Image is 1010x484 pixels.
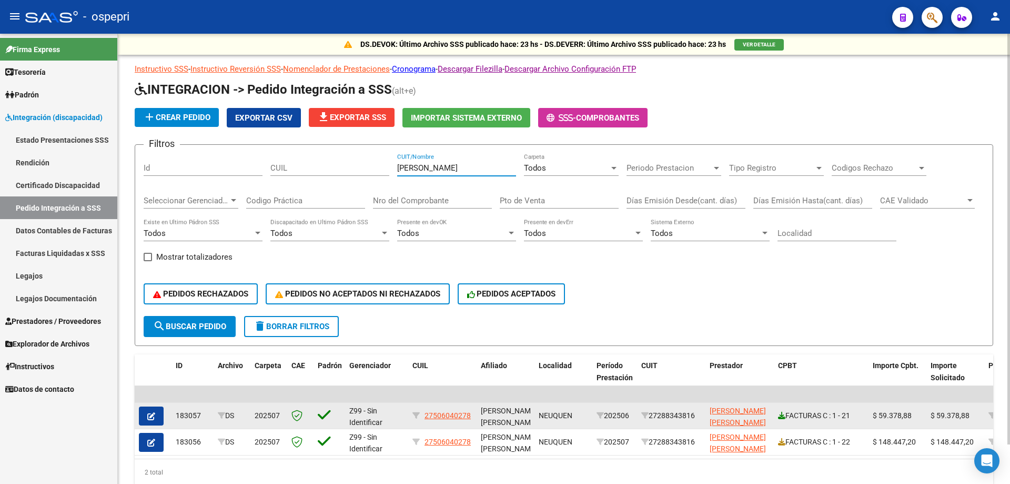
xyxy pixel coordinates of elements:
[83,5,129,28] span: - ospepri
[710,407,766,427] span: [PERSON_NAME] [PERSON_NAME]
[524,229,546,238] span: Todos
[705,354,774,401] datatable-header-cell: Prestador
[176,436,209,448] div: 183056
[144,316,236,337] button: Buscar Pedido
[539,438,572,446] span: NEUQUEN
[171,354,214,401] datatable-header-cell: ID
[255,438,280,446] span: 202507
[481,407,539,439] span: [PERSON_NAME] [PERSON_NAME], -
[255,361,281,370] span: Carpeta
[778,361,797,370] span: CPBT
[218,361,243,370] span: Archivo
[931,438,974,446] span: $ 148.447,20
[255,411,280,420] span: 202507
[477,354,534,401] datatable-header-cell: Afiliado
[729,163,814,173] span: Tipo Registro
[144,229,166,238] span: Todos
[275,289,440,299] span: PEDIDOS NO ACEPTADOS NI RECHAZADOS
[778,436,864,448] div: FACTURAS C : 1 - 22
[989,10,1002,23] mat-icon: person
[412,361,428,370] span: CUIL
[144,283,258,304] button: PEDIDOS RECHAZADOS
[880,196,965,205] span: CAE Validado
[153,289,248,299] span: PEDIDOS RECHAZADOS
[592,354,637,401] datatable-header-cell: Período Prestación
[5,315,101,327] span: Prestadores / Proveedores
[5,361,54,372] span: Instructivos
[651,229,673,238] span: Todos
[974,448,999,473] div: Open Intercom Messenger
[270,229,292,238] span: Todos
[218,436,246,448] div: DS
[868,354,926,401] datatable-header-cell: Importe Cpbt.
[176,361,183,370] span: ID
[597,436,633,448] div: 202507
[931,411,969,420] span: $ 59.378,88
[135,82,392,97] span: INTEGRACION -> Pedido Integración a SSS
[156,251,233,263] span: Mostrar totalizadores
[576,113,639,123] span: Comprobantes
[425,438,471,446] span: 27506040278
[244,316,339,337] button: Borrar Filtros
[5,383,74,395] span: Datos de contacto
[291,361,305,370] span: CAE
[5,89,39,101] span: Padrón
[641,436,701,448] div: 27288343816
[309,108,395,127] button: Exportar SSS
[349,361,391,370] span: Gerenciador
[349,407,382,427] span: Z99 - Sin Identificar
[734,39,784,51] button: VER DETALLE
[360,38,726,50] p: DS.DEVOK: Último Archivo SSS publicado hace: 23 hs - DS.DEVERR: Último Archivo SSS publicado hace...
[392,86,416,96] span: (alt+e)
[710,361,743,370] span: Prestador
[926,354,984,401] datatable-header-cell: Importe Solicitado
[317,113,386,122] span: Exportar SSS
[547,113,576,123] span: -
[411,113,522,123] span: Importar Sistema Externo
[873,411,912,420] span: $ 59.378,88
[214,354,250,401] datatable-header-cell: Archivo
[144,196,229,205] span: Seleccionar Gerenciador
[349,433,382,453] span: Z99 - Sin Identificar
[283,64,390,74] a: Nomenclador de Prestaciones
[5,66,46,78] span: Tesorería
[458,283,565,304] button: PEDIDOS ACEPTADOS
[743,42,775,47] span: VER DETALLE
[539,411,572,420] span: NEUQUEN
[314,354,345,401] datatable-header-cell: Padrón
[637,354,705,401] datatable-header-cell: CUIT
[641,361,658,370] span: CUIT
[254,320,266,332] mat-icon: delete
[143,113,210,122] span: Crear Pedido
[135,108,219,127] button: Crear Pedido
[873,438,916,446] span: $ 148.447,20
[5,44,60,55] span: Firma Express
[539,361,572,370] span: Localidad
[425,411,471,420] span: 27506040278
[627,163,712,173] span: Periodo Prestacion
[597,361,633,382] span: Período Prestación
[641,410,701,422] div: 27288343816
[144,136,180,151] h3: Filtros
[710,433,766,453] span: [PERSON_NAME] [PERSON_NAME]
[153,320,166,332] mat-icon: search
[190,64,281,74] a: Instructivo Reversión SSS
[176,410,209,422] div: 183057
[345,354,408,401] datatable-header-cell: Gerenciador
[397,229,419,238] span: Todos
[438,64,502,74] a: Descargar Filezilla
[408,354,477,401] datatable-header-cell: CUIL
[931,361,965,382] span: Importe Solicitado
[218,410,246,422] div: DS
[597,410,633,422] div: 202506
[8,10,21,23] mat-icon: menu
[774,354,868,401] datatable-header-cell: CPBT
[504,64,636,74] a: Descargar Archivo Configuración FTP
[250,354,287,401] datatable-header-cell: Carpeta
[5,112,103,123] span: Integración (discapacidad)
[481,361,507,370] span: Afiliado
[524,163,546,173] span: Todos
[153,322,226,331] span: Buscar Pedido
[235,113,292,123] span: Exportar CSV
[5,338,89,350] span: Explorador de Archivos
